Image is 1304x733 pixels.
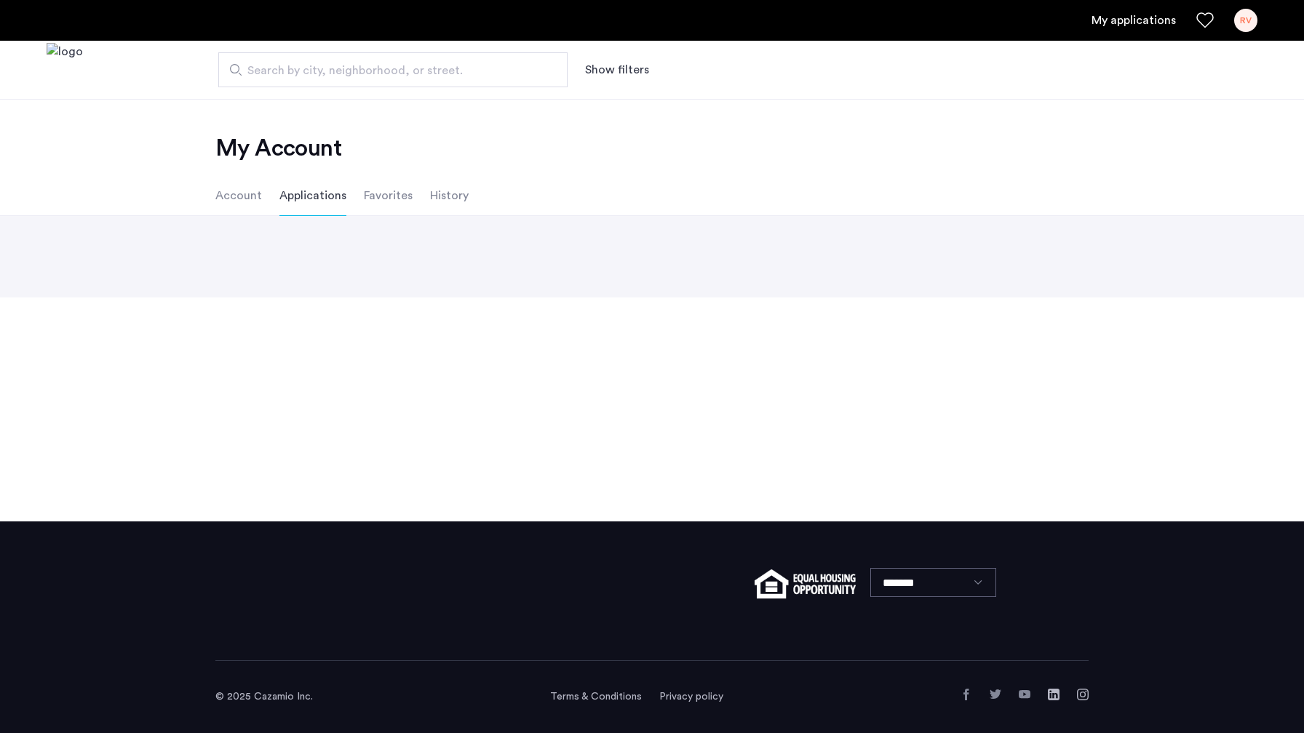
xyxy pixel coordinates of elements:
[990,689,1001,700] a: Twitter
[1019,689,1030,700] a: YouTube
[247,62,527,79] span: Search by city, neighborhood, or street.
[47,43,83,97] img: logo
[1048,689,1059,700] a: LinkedIn
[1077,689,1089,700] a: Instagram
[47,43,83,97] a: Cazamio logo
[585,61,649,79] button: Show or hide filters
[279,175,346,216] li: Applications
[364,175,413,216] li: Favorites
[215,134,1089,163] h2: My Account
[550,689,642,704] a: Terms and conditions
[961,689,972,700] a: Facebook
[870,568,996,597] select: Language select
[1234,9,1257,32] div: RV
[215,692,313,702] span: © 2025 Cazamio Inc.
[659,689,723,704] a: Privacy policy
[1092,12,1176,29] a: My application
[430,175,469,216] li: History
[218,52,568,87] input: Apartment Search
[755,569,856,598] img: equal-housing.png
[215,175,262,216] li: Account
[1196,12,1214,29] a: Favorites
